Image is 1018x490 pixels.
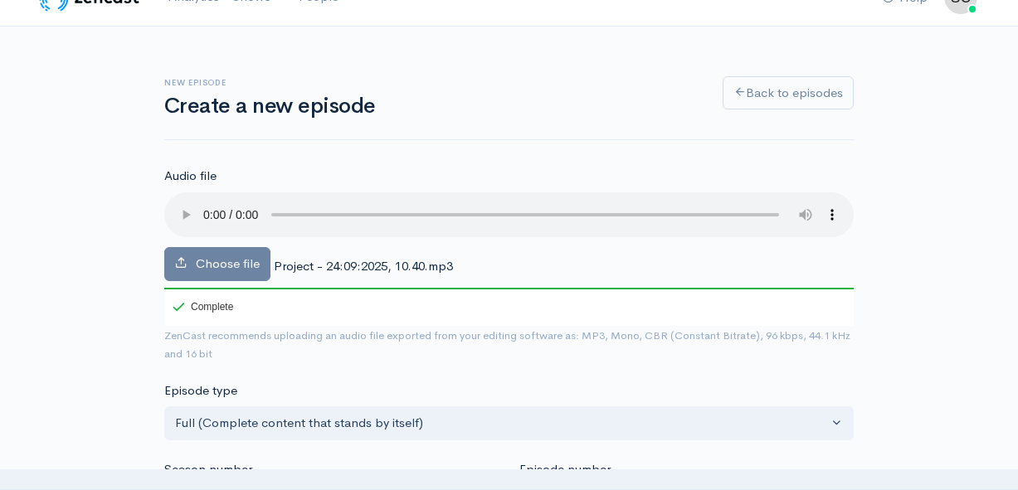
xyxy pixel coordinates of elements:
label: Episode number [519,460,611,479]
button: Full (Complete content that stands by itself) [164,406,854,440]
div: Complete [164,288,236,326]
div: 100% [164,288,854,289]
span: Choose file [196,255,260,271]
label: Episode type [164,381,237,400]
h1: Create a new episode [164,95,703,119]
label: Audio file [164,167,217,186]
div: Complete [173,302,233,312]
a: Back to episodes [723,76,854,110]
span: Project - 24:09:2025, 10.40.mp3 [274,258,453,274]
h6: New episode [164,78,703,87]
label: Season number [164,460,252,479]
small: ZenCast recommends uploading an audio file exported from your editing software as: MP3, Mono, CBR... [164,328,850,361]
div: Full (Complete content that stands by itself) [175,414,828,433]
